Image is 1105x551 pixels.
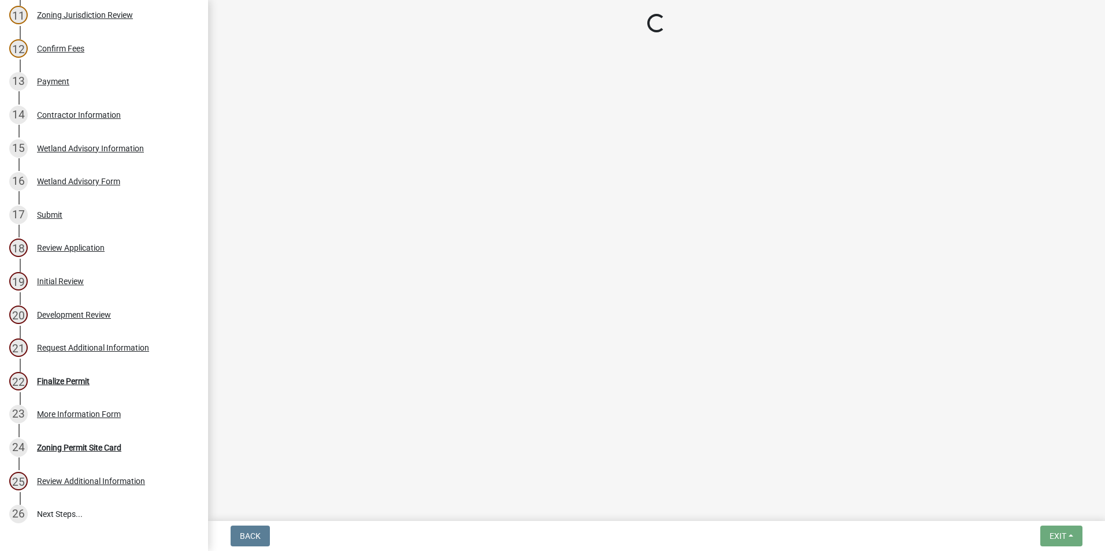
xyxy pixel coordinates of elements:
[9,106,28,124] div: 14
[240,531,261,541] span: Back
[9,72,28,91] div: 13
[37,11,133,19] div: Zoning Jurisdiction Review
[9,438,28,457] div: 24
[37,44,84,53] div: Confirm Fees
[9,6,28,24] div: 11
[37,277,84,285] div: Initial Review
[37,477,145,485] div: Review Additional Information
[231,526,270,546] button: Back
[9,306,28,324] div: 20
[37,244,105,252] div: Review Application
[37,111,121,119] div: Contractor Information
[9,405,28,423] div: 23
[9,372,28,390] div: 22
[37,377,90,385] div: Finalize Permit
[9,139,28,158] div: 15
[9,172,28,191] div: 16
[9,239,28,257] div: 18
[1040,526,1082,546] button: Exit
[9,272,28,291] div: 19
[37,344,149,352] div: Request Additional Information
[37,211,62,219] div: Submit
[9,206,28,224] div: 17
[9,338,28,357] div: 21
[37,311,111,319] div: Development Review
[9,505,28,523] div: 26
[9,39,28,58] div: 12
[37,77,69,85] div: Payment
[37,177,120,185] div: Wetland Advisory Form
[1050,531,1066,541] span: Exit
[9,472,28,490] div: 25
[37,444,121,452] div: Zoning Permit Site Card
[37,144,144,152] div: Wetland Advisory Information
[37,410,121,418] div: More Information Form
